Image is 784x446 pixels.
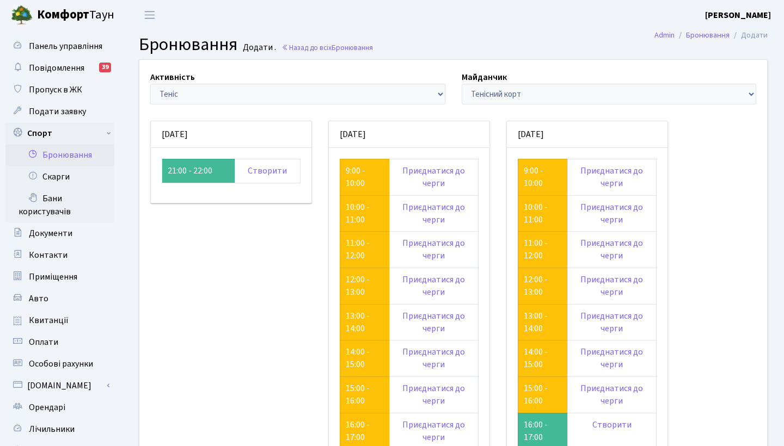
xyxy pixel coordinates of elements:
[346,346,370,370] a: 14:00 - 15:00
[29,227,72,239] span: Документи
[151,121,311,148] div: [DATE]
[592,419,632,431] a: Створити
[5,101,114,122] a: Подати заявку
[5,188,114,222] a: Бани користувачів
[5,222,114,244] a: Документи
[580,346,643,370] a: Приєднатися до черги
[5,418,114,440] a: Лічильники
[346,165,365,189] a: 9:00 - 10:00
[5,57,114,79] a: Повідомлення39
[402,201,465,226] a: Приєднатися до черги
[29,84,82,96] span: Пропуск в ЖК
[524,274,548,298] a: 12:00 - 13:00
[37,6,114,24] span: Таун
[346,201,370,226] a: 10:00 - 11:00
[29,106,86,117] span: Подати заявку
[402,165,465,189] a: Приєднатися до черги
[580,237,643,262] a: Приєднатися до черги
[402,346,465,370] a: Приєднатися до черги
[5,331,114,353] a: Оплати
[37,6,89,23] b: Комфорт
[580,165,643,189] a: Приєднатися до черги
[524,201,548,226] a: 10:00 - 11:00
[29,336,58,348] span: Оплати
[705,9,771,22] a: [PERSON_NAME]
[248,165,287,177] a: Створити
[5,244,114,266] a: Контакти
[29,401,65,413] span: Орендарі
[281,42,373,53] a: Назад до всіхБронювання
[638,24,784,47] nav: breadcrumb
[29,62,84,74] span: Повідомлення
[5,309,114,331] a: Квитанції
[346,382,370,407] a: 15:00 - 16:00
[29,249,68,261] span: Контакти
[402,237,465,262] a: Приєднатися до черги
[524,346,548,370] a: 14:00 - 15:00
[346,419,370,443] a: 16:00 - 17:00
[139,32,237,57] span: Бронювання
[29,293,48,305] span: Авто
[402,274,465,298] a: Приєднатися до черги
[705,9,771,21] b: [PERSON_NAME]
[5,375,114,397] a: [DOMAIN_NAME]
[402,419,465,443] a: Приєднатися до черги
[524,310,548,334] a: 13:00 - 14:00
[5,397,114,418] a: Орендарі
[524,237,548,262] a: 11:00 - 12:00
[507,121,667,148] div: [DATE]
[580,274,643,298] a: Приєднатися до черги
[150,71,195,84] label: Активність
[5,288,114,309] a: Авто
[402,382,465,407] a: Приєднатися до черги
[11,4,33,26] img: logo.png
[346,310,370,334] a: 13:00 - 14:00
[29,358,93,370] span: Особові рахунки
[346,274,370,298] a: 12:00 - 13:00
[524,382,548,407] a: 15:00 - 16:00
[29,314,69,326] span: Квитанції
[580,201,643,226] a: Приєднатися до черги
[580,382,643,407] a: Приєднатися до черги
[5,35,114,57] a: Панель управління
[99,63,111,72] div: 39
[402,310,465,334] a: Приєднатися до черги
[730,29,768,41] li: Додати
[29,423,75,435] span: Лічильники
[686,29,730,41] a: Бронювання
[580,310,643,334] a: Приєднатися до черги
[5,144,114,166] a: Бронювання
[654,29,675,41] a: Admin
[329,121,489,148] div: [DATE]
[29,271,77,283] span: Приміщення
[5,122,114,144] a: Спорт
[524,165,543,189] a: 9:00 - 10:00
[332,42,373,53] span: Бронювання
[5,166,114,188] a: Скарги
[346,237,370,262] a: 11:00 - 12:00
[5,266,114,288] a: Приміщення
[462,71,507,84] label: Майданчик
[162,159,235,183] td: 21:00 - 22:00
[5,353,114,375] a: Особові рахунки
[241,42,276,53] small: Додати .
[136,6,163,24] button: Переключити навігацію
[5,79,114,101] a: Пропуск в ЖК
[29,40,102,52] span: Панель управління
